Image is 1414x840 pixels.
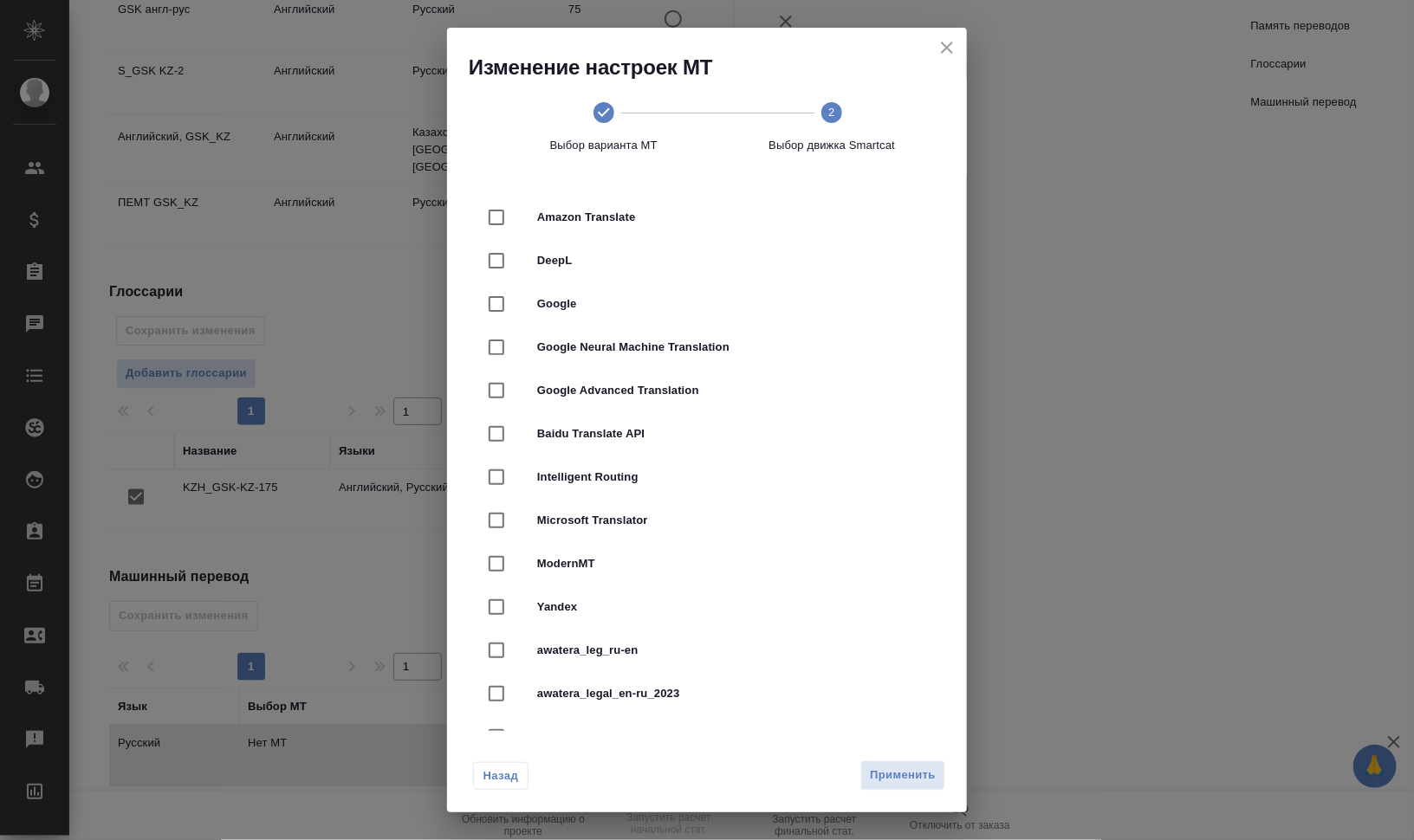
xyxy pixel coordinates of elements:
[870,766,936,785] span: Применить
[860,760,945,791] button: Применить
[475,715,939,759] div: awatera_med_en-ru_2023
[934,35,960,61] button: close
[473,762,529,790] button: Назад
[537,512,925,529] span: Microsoft Translator
[537,642,925,659] span: awatera_leg_ru-en
[537,339,925,356] span: Google Neural Machine Translation
[537,382,925,399] span: Google Advanced Translation
[829,106,835,119] text: 2
[475,282,939,326] div: Google
[537,252,925,269] span: DeepL
[469,54,967,81] h2: Изменение настроек МТ
[475,672,939,715] div: awatera_legal_en-ru_2023
[475,585,939,629] div: Yandex
[475,629,939,672] div: awatera_leg_ru-en
[537,209,925,226] span: Amazon Translate
[537,555,925,572] span: ModernMT
[725,137,940,154] span: Выбор движка Smartcat
[496,137,711,154] span: Выбор варианта МТ
[537,295,925,313] span: Google
[483,767,519,785] span: Назад
[537,685,925,702] span: awatera_legal_en-ru_2023
[475,456,939,499] div: Intelligent Routing
[475,542,939,585] div: ModernMT
[475,499,939,542] div: Microsoft Translator
[475,239,939,282] div: DeepL
[475,412,939,456] div: Baidu Translate API
[537,598,925,616] span: Yandex
[537,425,925,443] span: Baidu Translate API
[475,326,939,369] div: Google Neural Machine Translation
[537,468,925,486] span: Intelligent Routing
[475,369,939,412] div: Google Advanced Translation
[537,728,925,746] span: awatera_med_en-ru_2023
[475,196,939,239] div: Amazon Translate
